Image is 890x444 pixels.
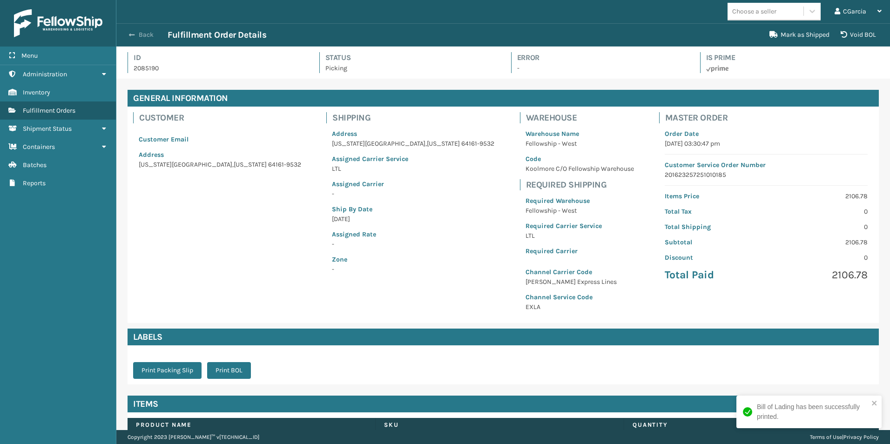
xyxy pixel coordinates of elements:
button: Mark as Shipped [764,26,835,44]
button: close [871,399,878,408]
p: Assigned Carrier [332,179,494,189]
p: Required Carrier Service [526,221,634,231]
h4: Status [325,52,494,63]
span: [US_STATE] [234,161,267,168]
p: 2085190 [134,63,303,73]
p: [DATE] 03:30:47 pm [665,139,868,148]
span: Menu [21,52,38,60]
p: 201623257251010185 [665,170,868,180]
span: 64161-9532 [268,161,301,168]
p: Channel Carrier Code [526,267,634,277]
p: Assigned Rate [332,229,494,239]
h4: Shipping [332,112,500,123]
span: , [232,161,234,168]
p: 0 [772,253,868,262]
span: Batches [23,161,47,169]
p: Copyright 2023 [PERSON_NAME]™ v [TECHNICAL_ID] [128,430,259,444]
div: Choose a seller [732,7,776,16]
div: Bill of Lading has been successfully printed. [757,402,869,422]
p: Code [526,154,634,164]
p: Channel Service Code [526,292,634,302]
h4: Error [517,52,683,63]
h4: Master Order [665,112,873,123]
p: 2106.78 [772,237,868,247]
span: Inventory [23,88,50,96]
h4: Customer [139,112,307,123]
span: Shipment Status [23,125,72,133]
span: [US_STATE][GEOGRAPHIC_DATA] [139,161,232,168]
p: Total Paid [665,268,761,282]
p: Customer Service Order Number [665,160,868,170]
p: 0 [772,207,868,216]
p: LTL [332,164,494,174]
label: Product Name [136,421,367,429]
span: Administration [23,70,67,78]
p: Required Warehouse [526,196,634,206]
p: Koolmore C/O Fellowship Warehouse [526,164,634,174]
h4: Items [133,398,158,410]
h4: Required Shipping [526,179,640,190]
p: Picking [325,63,494,73]
span: , [425,140,427,148]
p: Required Carrier [526,246,634,256]
p: - [517,63,683,73]
span: Containers [23,143,55,151]
p: Order Date [665,129,868,139]
h4: Id [134,52,303,63]
label: SKU [384,421,615,429]
span: [US_STATE] [427,140,460,148]
button: Print BOL [207,362,251,379]
p: Total Shipping [665,222,761,232]
p: Assigned Carrier Service [332,154,494,164]
h4: General Information [128,90,879,107]
h3: Fulfillment Order Details [168,29,266,40]
p: Warehouse Name [526,129,634,139]
p: 2106.78 [772,191,868,201]
i: VOIDBOL [841,31,847,38]
p: LTL [526,231,634,241]
span: - [332,255,494,273]
span: 64161-9532 [461,140,494,148]
h4: Labels [128,329,879,345]
span: Fulfillment Orders [23,107,75,114]
label: Quantity [633,421,863,429]
button: Print Packing Slip [133,362,202,379]
img: logo [14,9,102,37]
p: [PERSON_NAME] Express Lines [526,277,634,287]
h4: Warehouse [526,112,640,123]
p: Discount [665,253,761,262]
p: Total Tax [665,207,761,216]
span: Address [139,151,164,159]
p: Customer Email [139,135,301,144]
p: - [332,239,494,249]
span: Address [332,130,357,138]
p: Ship By Date [332,204,494,214]
p: Fellowship - West [526,139,634,148]
p: Subtotal [665,237,761,247]
p: EXLA [526,302,634,312]
p: Fellowship - West [526,206,634,215]
p: [DATE] [332,214,494,224]
i: Mark as Shipped [769,31,778,38]
button: Void BOL [835,26,882,44]
span: [US_STATE][GEOGRAPHIC_DATA] [332,140,425,148]
p: Zone [332,255,494,264]
p: Items Price [665,191,761,201]
p: 2106.78 [772,268,868,282]
p: 0 [772,222,868,232]
button: Back [125,31,168,39]
span: Reports [23,179,46,187]
p: - [332,189,494,199]
h4: Is Prime [706,52,879,63]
